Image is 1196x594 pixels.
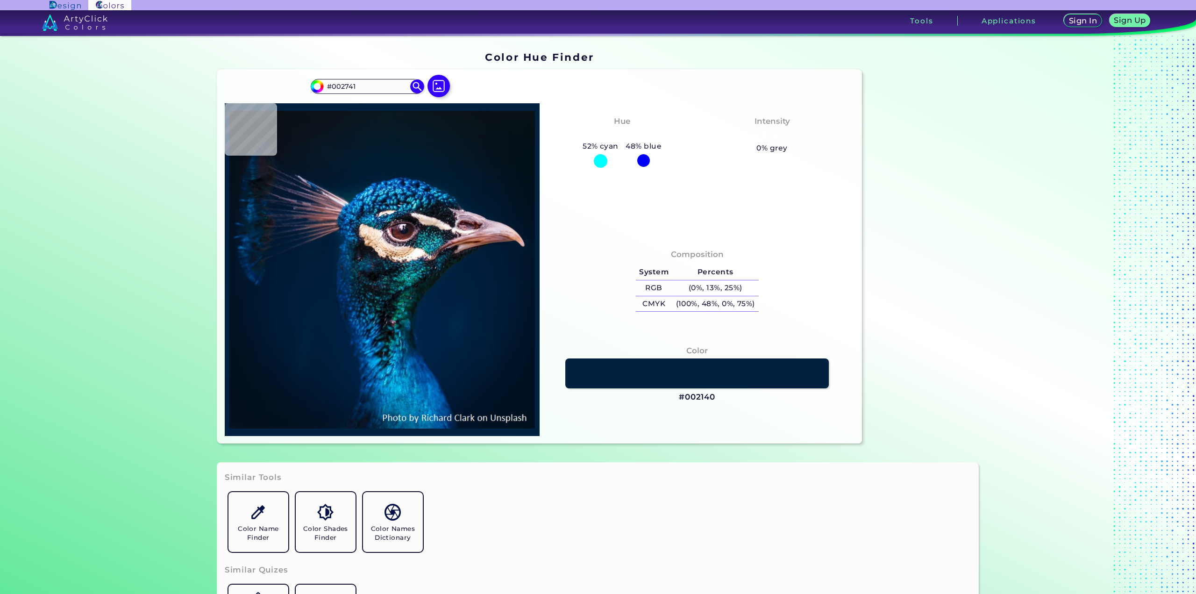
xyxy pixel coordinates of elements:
[359,488,427,556] a: Color Names Dictionary
[756,142,787,154] h5: 0% grey
[910,17,933,24] h3: Tools
[485,50,594,64] h1: Color Hue Finder
[636,296,672,312] h5: CMYK
[614,115,630,128] h4: Hue
[1069,17,1097,24] h5: Sign In
[1114,16,1146,24] h5: Sign Up
[225,565,288,576] h3: Similar Quizes
[50,1,81,10] img: ArtyClick Design logo
[672,280,759,296] h5: (0%, 13%, 25%)
[324,80,411,93] input: type color..
[636,265,672,280] h5: System
[292,488,359,556] a: Color Shades Finder
[367,524,419,542] h5: Color Names Dictionary
[686,344,708,358] h4: Color
[232,524,285,542] h5: Color Name Finder
[982,17,1036,24] h3: Applications
[1064,14,1102,27] a: Sign In
[622,140,665,152] h5: 48% blue
[579,140,622,152] h5: 52% cyan
[42,14,108,31] img: logo_artyclick_colors_white.svg
[384,504,401,520] img: icon_color_names_dictionary.svg
[596,129,648,141] h3: Cyan-Blue
[225,472,282,483] h3: Similar Tools
[1110,14,1151,27] a: Sign Up
[299,524,352,542] h5: Color Shades Finder
[679,392,715,403] h3: #002140
[427,75,450,97] img: icon picture
[250,504,266,520] img: icon_color_name_finder.svg
[752,129,792,141] h3: Vibrant
[410,79,424,93] img: icon search
[229,108,535,431] img: img_pavlin.jpg
[672,296,759,312] h5: (100%, 48%, 0%, 75%)
[755,115,790,128] h4: Intensity
[317,504,334,520] img: icon_color_shades.svg
[636,280,672,296] h5: RGB
[672,265,759,280] h5: Percents
[671,248,724,261] h4: Composition
[225,488,292,556] a: Color Name Finder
